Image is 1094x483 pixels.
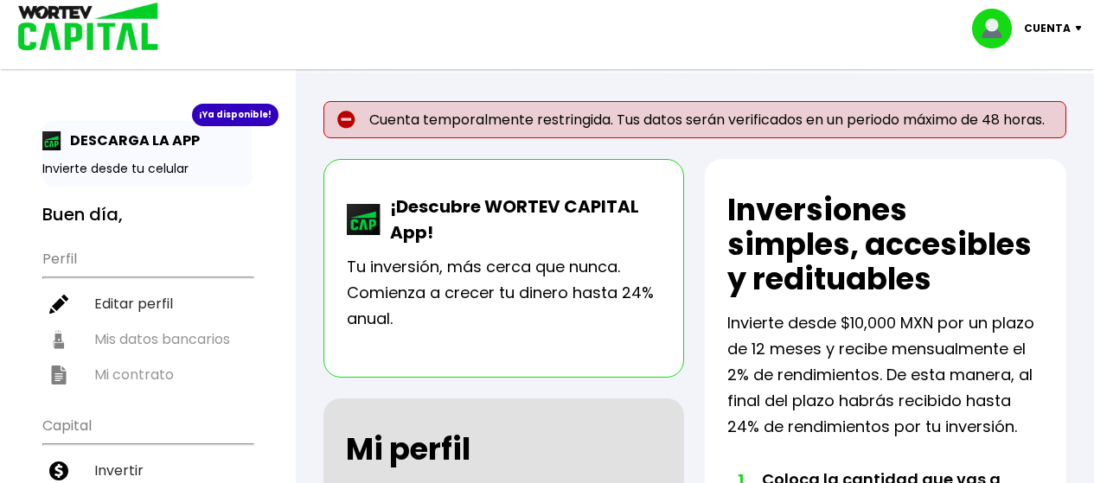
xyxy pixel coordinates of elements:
div: ¡Ya disponible! [192,104,278,126]
img: editar-icon.952d3147.svg [49,295,68,314]
img: error-circle.027baa21.svg [337,111,355,129]
p: Invierte desde tu celular [42,160,253,178]
h2: Mi perfil [346,432,470,467]
a: Editar perfil [42,286,253,321]
img: app-icon [42,131,61,150]
img: icon-down [1071,26,1094,31]
p: ¡Descubre WORTEV CAPITAL App! [381,194,662,245]
p: Invierte desde $10,000 MXN por un plazo de 12 meses y recibe mensualmente el 2% de rendimientos. ... [727,310,1044,440]
p: DESCARGA LA APP [61,130,200,151]
p: Cuenta temporalmente restringida. Tus datos serán verificados en un periodo máximo de 48 horas. [323,101,1066,138]
p: Tu inversión, más cerca que nunca. Comienza a crecer tu dinero hasta 24% anual. [347,254,662,332]
h2: Inversiones simples, accesibles y redituables [727,193,1044,296]
ul: Perfil [42,239,253,392]
img: wortev-capital-app-icon [347,204,381,235]
p: Cuenta [1024,16,1071,41]
img: invertir-icon.b3b967d7.svg [49,461,68,480]
h3: Buen día, [42,204,253,226]
img: profile-image [972,9,1024,48]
